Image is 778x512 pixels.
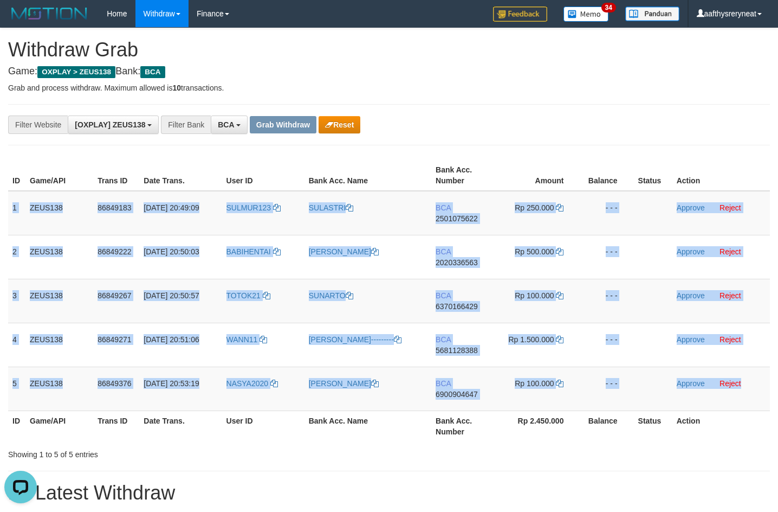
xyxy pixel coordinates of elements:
div: Showing 1 to 5 of 5 entries [8,445,316,460]
th: Game/API [25,411,93,441]
span: [DATE] 20:49:09 [144,203,199,212]
th: ID [8,160,25,191]
th: User ID [222,160,304,191]
th: Amount [499,160,580,191]
a: WANN11 [226,335,268,344]
span: 86849183 [98,203,131,212]
span: BCA [436,379,451,388]
a: Approve [677,335,705,344]
a: Reject [719,291,741,300]
button: BCA [211,116,248,134]
td: - - - [580,323,633,367]
span: [DATE] 20:53:19 [144,379,199,388]
div: Filter Website [8,116,68,134]
button: Open LiveChat chat widget [4,4,37,37]
span: BCA [436,335,451,344]
span: [OXPLAY] ZEUS138 [75,120,145,129]
img: Feedback.jpg [493,7,547,22]
span: Copy 2501075622 to clipboard [436,214,478,223]
a: TOTOK21 [226,291,270,300]
img: panduan.png [625,7,679,21]
span: Rp 1.500.000 [508,335,554,344]
button: Grab Withdraw [250,116,316,133]
th: Rp 2.450.000 [499,411,580,441]
div: Filter Bank [161,116,211,134]
span: Copy 6370166429 to clipboard [436,302,478,311]
a: SULASTRI [309,203,353,212]
span: TOTOK21 [226,291,261,300]
span: SULMUR123 [226,203,271,212]
th: Balance [580,411,633,441]
th: Bank Acc. Number [431,160,499,191]
p: Grab and process withdraw. Maximum allowed is transactions. [8,82,770,93]
span: [DATE] 20:50:03 [144,247,199,256]
a: BABIHENTAI [226,247,281,256]
span: BABIHENTAI [226,247,271,256]
th: Status [634,411,672,441]
th: User ID [222,411,304,441]
td: - - - [580,235,633,279]
button: Reset [319,116,360,133]
th: Status [634,160,672,191]
span: Copy 5681128388 to clipboard [436,346,478,355]
th: Date Trans. [139,411,222,441]
span: WANN11 [226,335,258,344]
a: SUNARTO [309,291,353,300]
span: Rp 500.000 [515,247,554,256]
a: [PERSON_NAME] [309,379,379,388]
td: - - - [580,191,633,235]
th: Date Trans. [139,160,222,191]
td: 3 [8,279,25,323]
th: ID [8,411,25,441]
span: Copy 6900904647 to clipboard [436,390,478,399]
td: ZEUS138 [25,367,93,411]
th: Bank Acc. Number [431,411,499,441]
th: Bank Acc. Name [304,160,431,191]
a: SULMUR123 [226,203,281,212]
td: ZEUS138 [25,235,93,279]
span: 86849271 [98,335,131,344]
a: Copy 100000 to clipboard [556,379,563,388]
span: Rp 100.000 [515,379,554,388]
span: Rp 250.000 [515,203,554,212]
td: - - - [580,367,633,411]
img: MOTION_logo.png [8,5,90,22]
span: 86849376 [98,379,131,388]
th: Balance [580,160,633,191]
span: BCA [140,66,165,78]
a: Reject [719,247,741,256]
h1: 15 Latest Withdraw [8,482,770,504]
th: Trans ID [93,160,139,191]
span: 86849267 [98,291,131,300]
a: NASYA2020 [226,379,278,388]
a: [PERSON_NAME]--------- [309,335,401,344]
span: BCA [436,291,451,300]
a: Reject [719,379,741,388]
a: [PERSON_NAME] [309,247,379,256]
td: 1 [8,191,25,235]
a: Approve [677,203,705,212]
span: OXPLAY > ZEUS138 [37,66,115,78]
span: [DATE] 20:50:57 [144,291,199,300]
span: Rp 100.000 [515,291,554,300]
td: 2 [8,235,25,279]
a: Copy 100000 to clipboard [556,291,563,300]
span: BCA [436,203,451,212]
a: Approve [677,379,705,388]
span: 86849222 [98,247,131,256]
strong: 10 [172,84,181,92]
a: Copy 1500000 to clipboard [556,335,563,344]
th: Trans ID [93,411,139,441]
h4: Game: Bank: [8,66,770,77]
img: Button%20Memo.svg [563,7,609,22]
span: 34 [601,3,616,12]
th: Game/API [25,160,93,191]
td: ZEUS138 [25,323,93,367]
td: - - - [580,279,633,323]
a: Copy 500000 to clipboard [556,247,563,256]
th: Bank Acc. Name [304,411,431,441]
a: Approve [677,247,705,256]
h1: Withdraw Grab [8,39,770,61]
td: 5 [8,367,25,411]
a: Copy 250000 to clipboard [556,203,563,212]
